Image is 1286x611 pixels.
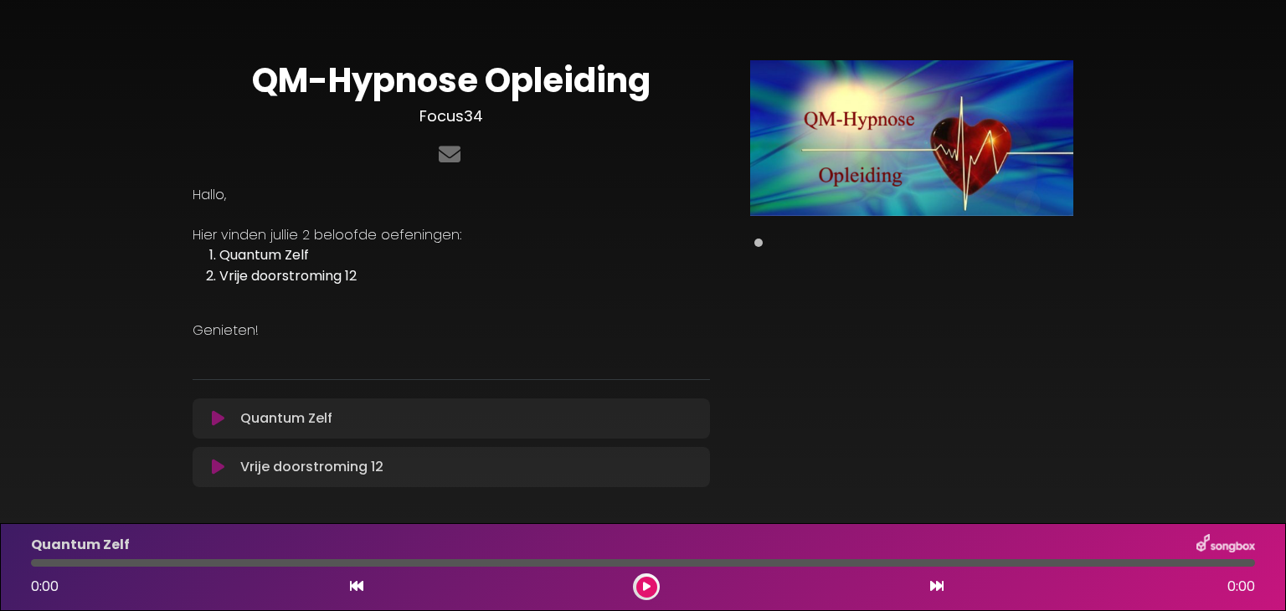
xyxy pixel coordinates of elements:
font: Vrije doorstroming 12 [240,457,383,476]
img: Hoofdmedia [750,60,1073,216]
font: Hallo, [193,185,226,204]
font: QM-Hypnose Opleiding [252,57,651,104]
font: Focus34 [419,105,483,126]
font: Quantum Zelf [31,535,130,554]
font: Genieten! [193,321,259,340]
img: songbox-logo-white.png [1196,534,1255,556]
font: Hier vinden jullie 2 beloofde oefeningen: [193,225,461,244]
font: Quantum Zelf [240,408,332,428]
font: Vrije doorstroming 12 [219,266,357,285]
font: Quantum Zelf [219,245,309,264]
